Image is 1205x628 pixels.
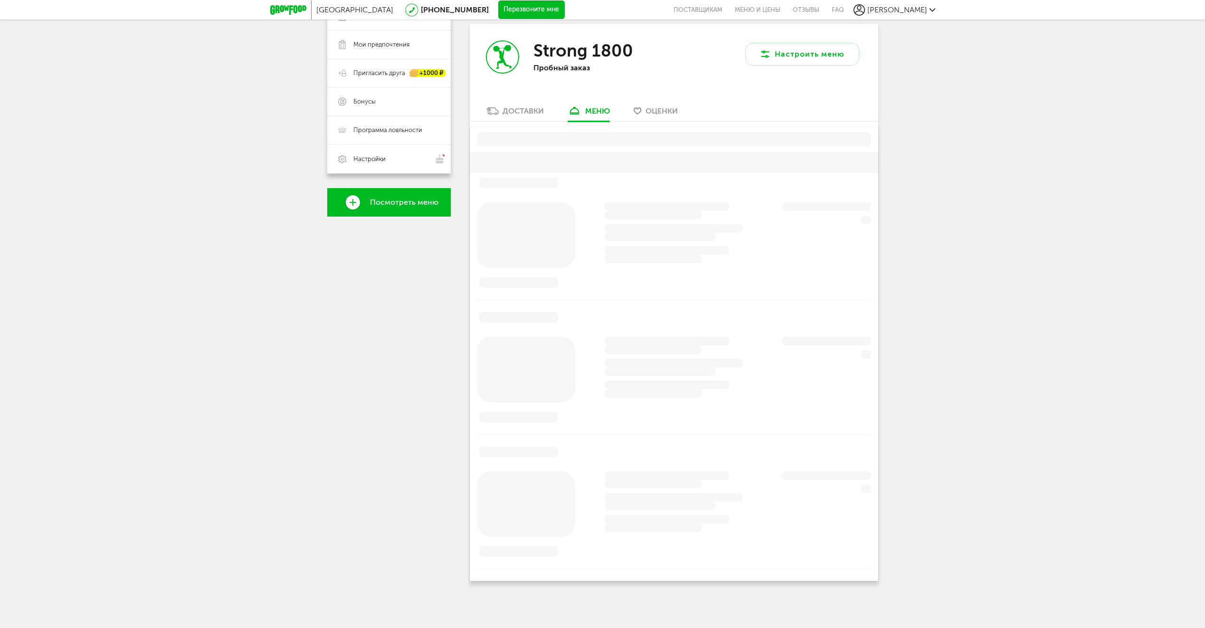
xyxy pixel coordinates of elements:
[327,188,451,217] a: Посмотреть меню
[533,40,633,61] h3: Strong 1800
[327,144,451,173] a: Настройки
[410,69,446,77] div: +1000 ₽
[421,5,489,14] a: [PHONE_NUMBER]
[585,106,610,115] div: меню
[563,106,615,121] a: меню
[353,97,376,106] span: Бонусы
[533,63,657,72] p: Пробный заказ
[353,155,386,163] span: Настройки
[629,106,683,121] a: Оценки
[503,106,544,115] div: Доставки
[353,126,422,134] span: Программа лояльности
[482,106,549,121] a: Доставки
[645,106,678,115] span: Оценки
[327,87,451,116] a: Бонусы
[316,5,393,14] span: [GEOGRAPHIC_DATA]
[353,40,409,49] span: Мои предпочтения
[745,43,859,66] button: Настроить меню
[867,5,927,14] span: [PERSON_NAME]
[327,30,451,59] a: Мои предпочтения
[327,116,451,144] a: Программа лояльности
[498,0,565,19] button: Перезвоните мне
[327,59,451,87] a: Пригласить друга +1000 ₽
[353,69,405,77] span: Пригласить друга
[370,198,438,207] span: Посмотреть меню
